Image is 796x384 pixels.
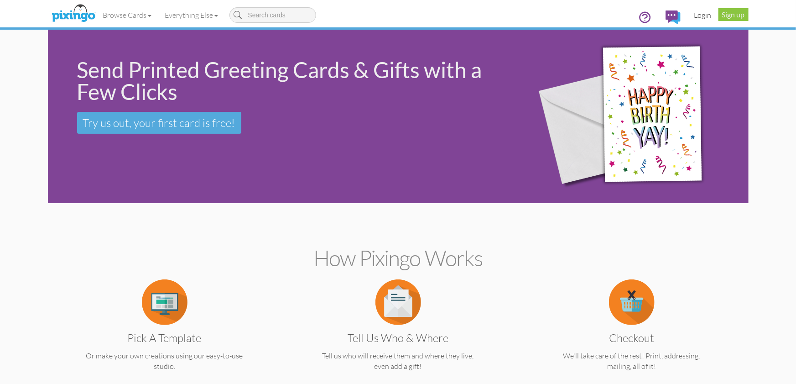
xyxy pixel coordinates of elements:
a: Pick a Template Or make your own creations using our easy-to-use studio. [66,297,264,372]
a: Checkout We'll take care of the rest! Print, addressing, mailing, all of it! [533,297,731,372]
img: 942c5090-71ba-4bfc-9a92-ca782dcda692.png [522,17,743,216]
a: Tell us Who & Where Tell us who will receive them and where they live, even add a gift! [299,297,497,372]
h3: Pick a Template [73,332,257,344]
a: Try us out, your first card is free! [77,112,241,134]
span: Try us out, your first card is free! [83,116,235,130]
h3: Tell us Who & Where [306,332,490,344]
a: Sign up [718,8,749,21]
img: pixingo logo [49,2,98,25]
input: Search cards [229,7,316,23]
a: Login [687,4,718,26]
a: Everything Else [158,4,225,26]
p: Tell us who will receive them and where they live, even add a gift! [299,351,497,372]
img: item.alt [609,279,655,325]
h2: How Pixingo works [64,246,733,270]
img: comments.svg [666,11,681,24]
p: We'll take care of the rest! Print, addressing, mailing, all of it! [533,351,731,372]
img: item.alt [142,279,187,325]
a: Browse Cards [96,4,158,26]
h3: Checkout [540,332,724,344]
p: Or make your own creations using our easy-to-use studio. [66,351,264,372]
div: Send Printed Greeting Cards & Gifts with a Few Clicks [77,59,508,103]
img: item.alt [375,279,421,325]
